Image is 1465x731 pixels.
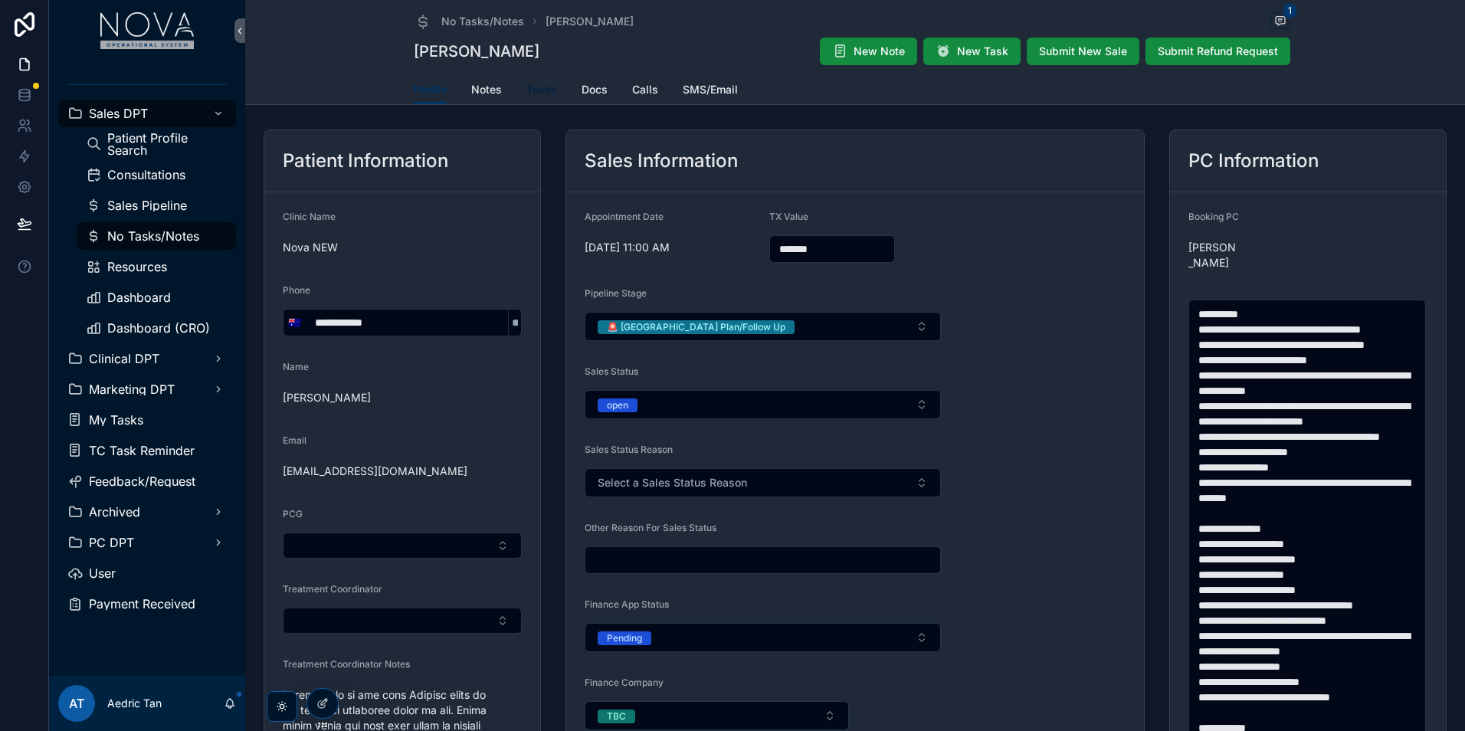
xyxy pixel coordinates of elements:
span: Select a Sales Status Reason [598,475,747,490]
span: Email [283,434,306,446]
button: New Note [820,38,917,65]
span: 1 [1283,3,1297,18]
span: TC Task Reminder [89,444,195,457]
span: Submit Refund Request [1158,44,1278,59]
span: [PERSON_NAME] [1188,240,1239,270]
p: Aedric Tan [107,696,162,711]
button: Select Button [585,701,849,730]
span: Treatment Coordinator [283,583,382,595]
a: Patient Profile Search [77,130,236,158]
span: Finance App Status [585,598,669,610]
span: Notes [471,82,502,97]
span: Nova NEW [283,240,522,255]
a: Tasks [526,76,557,107]
div: scrollable content [49,61,245,638]
span: [PERSON_NAME] [283,390,522,405]
span: New Task [957,44,1008,59]
a: TC Task Reminder [58,437,236,464]
span: Pipeline Stage [585,287,647,299]
a: Docs [582,76,608,107]
a: Dashboard (CRO) [77,314,236,342]
span: AT [69,694,84,713]
a: Resources [77,253,236,280]
span: Sales DPT [89,107,148,120]
span: Submit New Sale [1039,44,1127,59]
h2: Patient Information [283,149,448,173]
span: Archived [89,506,140,518]
a: No Tasks/Notes [414,12,524,31]
span: Treatment Coordinator Notes [283,658,410,670]
a: No Tasks/Notes [77,222,236,250]
button: Submit Refund Request [1145,38,1290,65]
a: Payment Received [58,590,236,618]
a: Archived [58,498,236,526]
span: Feedback/Request [89,475,195,487]
span: Phone [283,284,310,296]
span: No Tasks/Notes [441,14,524,29]
a: SMS/Email [683,76,738,107]
a: Consultations [77,161,236,188]
span: Tasks [526,82,557,97]
span: Other Reason For Sales Status [585,522,716,533]
span: Appointment Date [585,211,664,222]
a: Profile [414,76,447,105]
a: Notes [471,76,502,107]
span: TX Value [769,211,808,222]
span: New Note [854,44,905,59]
a: Calls [632,76,658,107]
button: Select Button [283,533,522,559]
span: PCG [283,508,303,520]
div: open [607,398,628,412]
span: Resources [107,261,167,273]
span: Booking PC [1188,211,1239,222]
span: Dashboard [107,291,171,303]
button: Select Button [283,309,306,336]
span: Docs [582,82,608,97]
span: PC DPT [89,536,134,549]
a: Sales Pipeline [77,192,236,219]
span: Payment Received [89,598,195,610]
span: Profile [414,82,447,97]
button: Select Button [585,623,941,652]
span: Patient Profile Search [107,132,221,156]
a: My Tasks [58,406,236,434]
span: Name [283,361,309,372]
div: 🚨 [GEOGRAPHIC_DATA] Plan/Follow Up [607,320,785,334]
a: Feedback/Request [58,467,236,495]
span: Consultations [107,169,185,181]
span: User [89,567,116,579]
span: Clinical DPT [89,352,159,365]
button: Select Button [585,390,941,419]
span: [DATE] 11:00 AM [585,240,757,255]
a: Clinical DPT [58,345,236,372]
button: 1 [1270,12,1290,31]
span: My Tasks [89,414,143,426]
span: Clinic Name [283,211,336,222]
span: Sales Status [585,365,638,377]
span: 🇦🇺 [288,315,301,330]
span: Sales Status Reason [585,444,673,455]
button: Select Button [585,312,941,341]
h1: [PERSON_NAME] [414,41,539,62]
a: User [58,559,236,587]
button: New Task [923,38,1021,65]
span: Finance Company [585,677,664,688]
span: SMS/Email [683,82,738,97]
a: Marketing DPT [58,375,236,403]
span: [EMAIL_ADDRESS][DOMAIN_NAME] [283,464,522,479]
h2: Sales Information [585,149,738,173]
span: Dashboard (CRO) [107,322,210,334]
span: Sales Pipeline [107,199,187,211]
a: [PERSON_NAME] [546,14,634,29]
h2: PC Information [1188,149,1319,173]
button: Submit New Sale [1027,38,1139,65]
button: Select Button [283,608,522,634]
a: PC DPT [58,529,236,556]
div: Pending [607,631,642,645]
img: App logo [100,12,195,49]
div: TBC [607,710,626,723]
button: Select Button [585,468,941,497]
a: Dashboard [77,284,236,311]
a: Sales DPT [58,100,236,127]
